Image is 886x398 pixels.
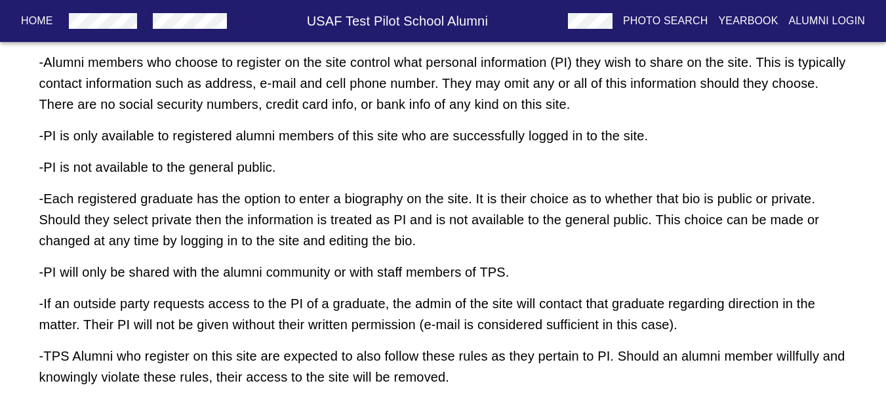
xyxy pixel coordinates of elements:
[789,13,866,29] p: Alumni Login
[39,52,847,115] p: - Alumni members who choose to register on the site control what personal information (PI) they w...
[16,9,58,33] button: Home
[618,9,714,33] button: Photo Search
[718,13,778,29] p: Yearbook
[39,293,847,335] p: - If an outside party requests access to the PI of a graduate, the admin of the site will contact...
[39,157,276,178] p: - PI is not available to the general public.
[623,13,708,29] p: Photo Search
[784,9,871,33] button: Alumni Login
[713,9,783,33] button: Yearbook
[21,13,53,29] p: Home
[232,10,563,31] h6: USAF Test Pilot School Alumni
[39,125,649,146] p: - PI is only available to registered alumni members of this site who are successfully logged in t...
[39,188,847,251] p: - Each registered graduate has the option to enter a biography on the site. It is their choice as...
[39,262,510,283] p: - PI will only be shared with the alumni community or with staff members of TPS.
[39,346,847,388] p: - TPS Alumni who register on this site are expected to also follow these rules as they pertain to...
